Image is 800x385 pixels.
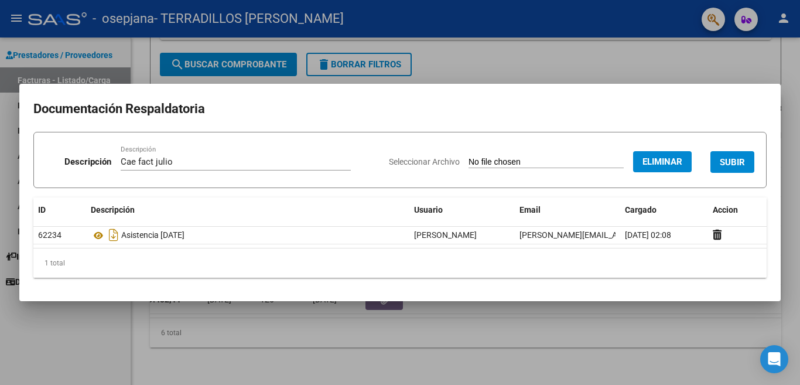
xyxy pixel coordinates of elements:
[91,205,135,214] span: Descripción
[414,230,477,240] span: [PERSON_NAME]
[414,205,443,214] span: Usuario
[708,197,767,223] datatable-header-cell: Accion
[713,205,738,214] span: Accion
[633,151,692,172] button: Eliminar
[86,197,409,223] datatable-header-cell: Descripción
[760,345,788,373] div: Open Intercom Messenger
[33,248,767,278] div: 1 total
[91,226,405,244] div: Asistencia [DATE]
[519,230,712,240] span: [PERSON_NAME][EMAIL_ADDRESS][DOMAIN_NAME]
[64,155,111,169] p: Descripción
[620,197,708,223] datatable-header-cell: Cargado
[38,230,61,240] span: 62234
[38,205,46,214] span: ID
[642,156,682,167] span: Eliminar
[389,157,460,166] span: Seleccionar Archivo
[409,197,515,223] datatable-header-cell: Usuario
[710,151,754,173] button: SUBIR
[106,226,121,244] i: Descargar documento
[720,157,745,168] span: SUBIR
[515,197,620,223] datatable-header-cell: Email
[33,98,767,120] h2: Documentación Respaldatoria
[625,230,671,240] span: [DATE] 02:08
[519,205,541,214] span: Email
[33,197,86,223] datatable-header-cell: ID
[625,205,657,214] span: Cargado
